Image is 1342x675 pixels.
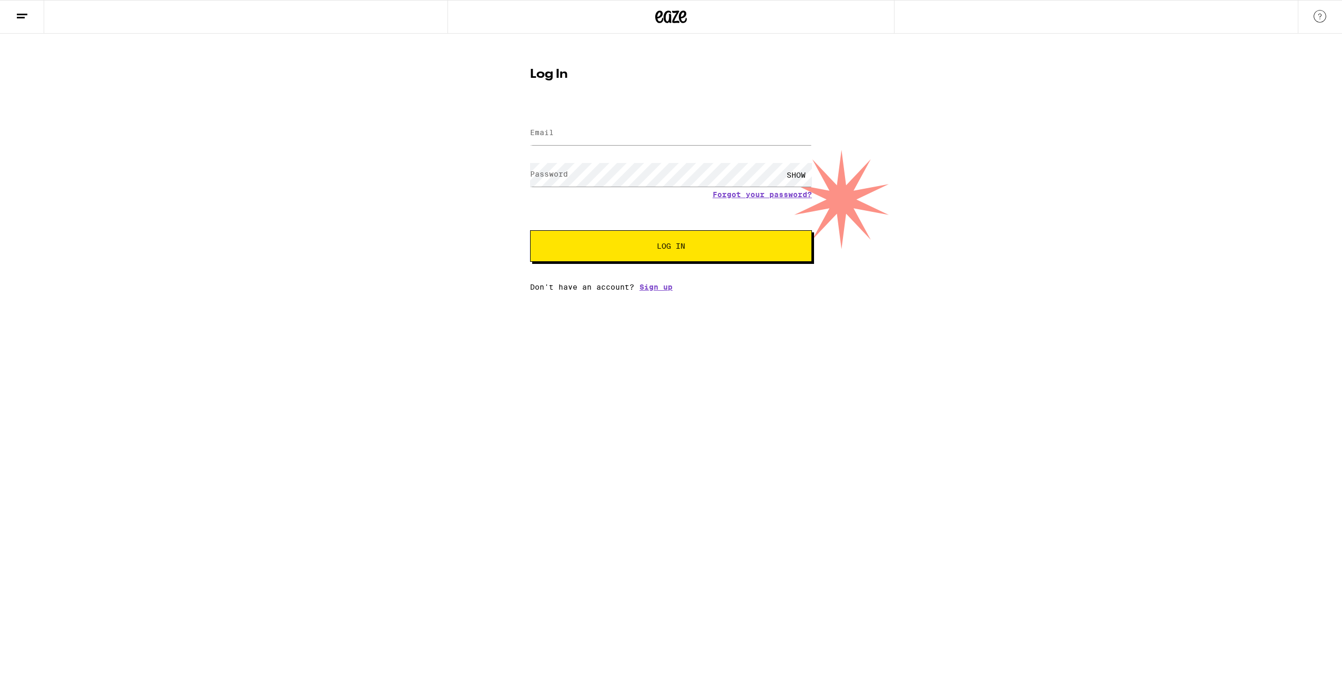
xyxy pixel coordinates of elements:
[713,190,812,199] a: Forgot your password?
[530,68,812,81] h1: Log In
[530,230,812,262] button: Log In
[530,121,812,145] input: Email
[530,283,812,291] div: Don't have an account?
[639,283,673,291] a: Sign up
[780,163,812,187] div: SHOW
[530,170,568,178] label: Password
[657,242,685,250] span: Log In
[530,128,554,137] label: Email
